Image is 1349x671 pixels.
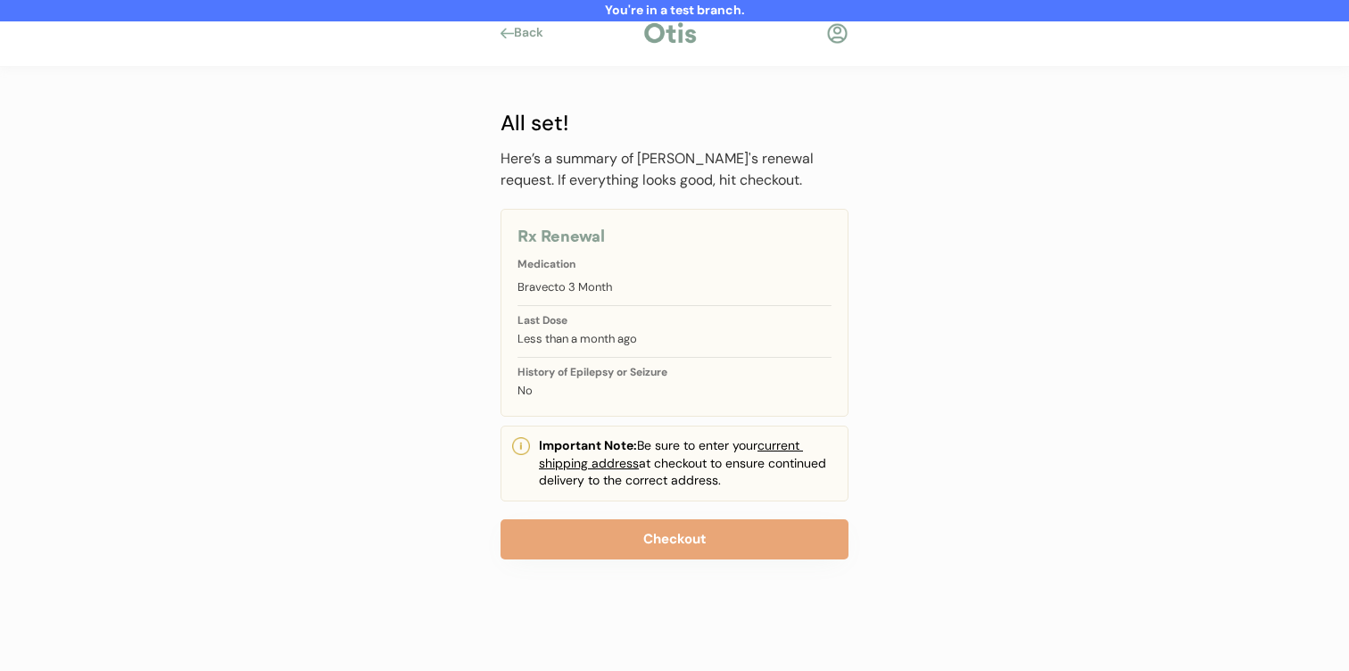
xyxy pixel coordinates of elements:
div: Here’s a summary of [PERSON_NAME]'s renewal request. If everything looks good, hit checkout. [501,148,848,191]
div: Medication [517,259,832,269]
div: Bravecto 3 Month [517,278,832,296]
div: History of Epilepsy or Seizure [517,367,832,377]
div: Rx Renewal [517,226,832,250]
div: Be sure to enter your at checkout to ensure continued delivery to the correct address. [539,437,837,490]
u: current shipping address [539,437,803,471]
div: Last Dose [517,315,832,326]
div: Less than a month ago [517,330,832,348]
div: Back [514,24,554,42]
div: No [517,382,832,400]
button: Checkout [501,519,848,559]
strong: Important Note: [539,437,637,453]
div: All set! [501,107,848,139]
